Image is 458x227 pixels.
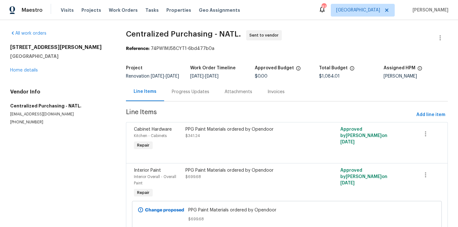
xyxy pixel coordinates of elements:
[340,127,387,144] span: Approved by [PERSON_NAME] on
[255,74,267,79] span: $0.00
[126,30,241,38] span: Centralized Purchasing - NATL.
[319,66,348,70] h5: Total Budget
[190,74,204,79] span: [DATE]
[10,53,111,59] h5: [GEOGRAPHIC_DATA]
[384,74,448,79] div: [PERSON_NAME]
[199,7,240,13] span: Geo Assignments
[188,207,385,213] span: PPG Paint Materials ordered by Opendoor
[134,88,156,95] div: Line Items
[126,46,149,51] b: Reference:
[417,66,422,74] span: The hpm assigned to this work order.
[185,126,311,133] div: PPG Paint Materials ordered by Opendoor
[255,66,294,70] h5: Approved Budget
[267,89,285,95] div: Invoices
[190,74,219,79] span: -
[205,74,219,79] span: [DATE]
[319,74,340,79] span: $1,084.01
[10,120,111,125] p: [PHONE_NUMBER]
[340,168,387,185] span: Approved by [PERSON_NAME] on
[135,189,152,196] span: Repair
[10,89,111,95] h4: Vendor Info
[296,66,301,74] span: The total cost of line items that have been approved by both Opendoor and the Trade Partner. This...
[10,103,111,109] h5: Centralized Purchasing - NATL.
[151,74,179,79] span: -
[340,140,355,144] span: [DATE]
[336,7,380,13] span: [GEOGRAPHIC_DATA]
[126,109,414,121] span: Line Items
[190,66,236,70] h5: Work Order Timeline
[249,32,281,38] span: Sent to vendor
[126,66,142,70] h5: Project
[340,181,355,185] span: [DATE]
[109,7,138,13] span: Work Orders
[225,89,252,95] div: Attachments
[145,8,159,12] span: Tasks
[410,7,448,13] span: [PERSON_NAME]
[61,7,74,13] span: Visits
[22,7,43,13] span: Maestro
[185,134,200,138] span: $341.24
[166,7,191,13] span: Properties
[322,4,326,10] div: 81
[414,109,448,121] button: Add line item
[172,89,209,95] div: Progress Updates
[416,111,445,119] span: Add line item
[166,74,179,79] span: [DATE]
[134,168,161,173] span: Interior Paint
[188,216,385,222] span: $699.68
[126,45,448,52] div: 74PW1MJ58CYT1-6bd477b0a
[145,208,184,212] b: Change proposed
[10,112,111,117] p: [EMAIL_ADDRESS][DOMAIN_NAME]
[185,167,311,174] div: PPG Paint Materials ordered by Opendoor
[81,7,101,13] span: Projects
[350,66,355,74] span: The total cost of line items that have been proposed by Opendoor. This sum includes line items th...
[185,175,201,179] span: $699.68
[384,66,415,70] h5: Assigned HPM
[134,175,176,185] span: Interior Overall - Overall Paint
[10,68,38,72] a: Home details
[134,127,172,132] span: Cabinet Hardware
[134,134,167,138] span: Kitchen - Cabinets
[126,74,179,79] span: Renovation
[10,31,46,36] a: All work orders
[10,44,111,51] h2: [STREET_ADDRESS][PERSON_NAME]
[135,142,152,148] span: Repair
[151,74,164,79] span: [DATE]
